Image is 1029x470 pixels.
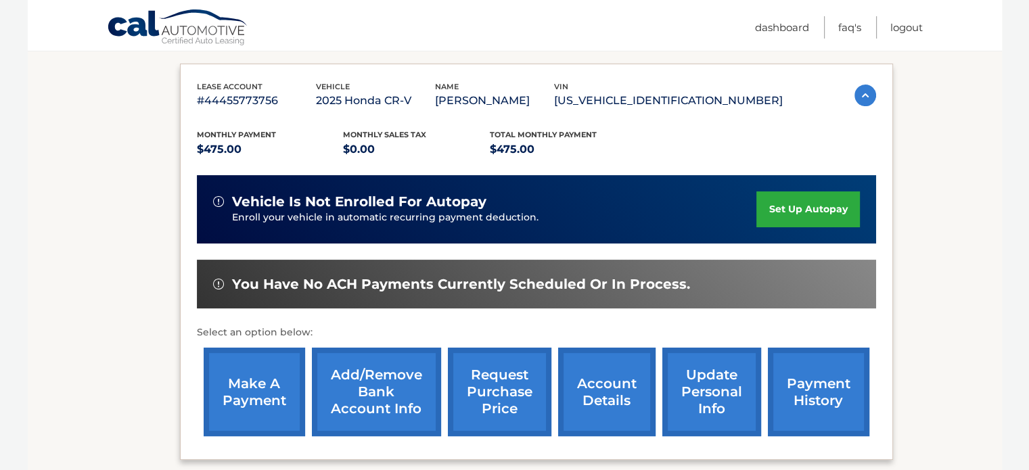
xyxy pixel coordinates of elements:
span: Monthly sales Tax [343,130,426,139]
a: Cal Automotive [107,9,249,48]
span: name [435,82,459,91]
a: set up autopay [756,191,859,227]
p: 2025 Honda CR-V [316,91,435,110]
span: You have no ACH payments currently scheduled or in process. [232,276,690,293]
p: $0.00 [343,140,490,159]
a: make a payment [204,348,305,436]
p: [PERSON_NAME] [435,91,554,110]
a: Logout [890,16,923,39]
img: accordion-active.svg [854,85,876,106]
p: Select an option below: [197,325,876,341]
a: FAQ's [838,16,861,39]
img: alert-white.svg [213,279,224,289]
span: vin [554,82,568,91]
a: Add/Remove bank account info [312,348,441,436]
p: [US_VEHICLE_IDENTIFICATION_NUMBER] [554,91,783,110]
p: $475.00 [490,140,637,159]
span: lease account [197,82,262,91]
span: Total Monthly Payment [490,130,597,139]
a: Dashboard [755,16,809,39]
p: $475.00 [197,140,344,159]
p: #44455773756 [197,91,316,110]
a: request purchase price [448,348,551,436]
a: payment history [768,348,869,436]
span: vehicle is not enrolled for autopay [232,193,486,210]
span: vehicle [316,82,350,91]
span: Monthly Payment [197,130,276,139]
a: account details [558,348,656,436]
img: alert-white.svg [213,196,224,207]
a: update personal info [662,348,761,436]
p: Enroll your vehicle in automatic recurring payment deduction. [232,210,757,225]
